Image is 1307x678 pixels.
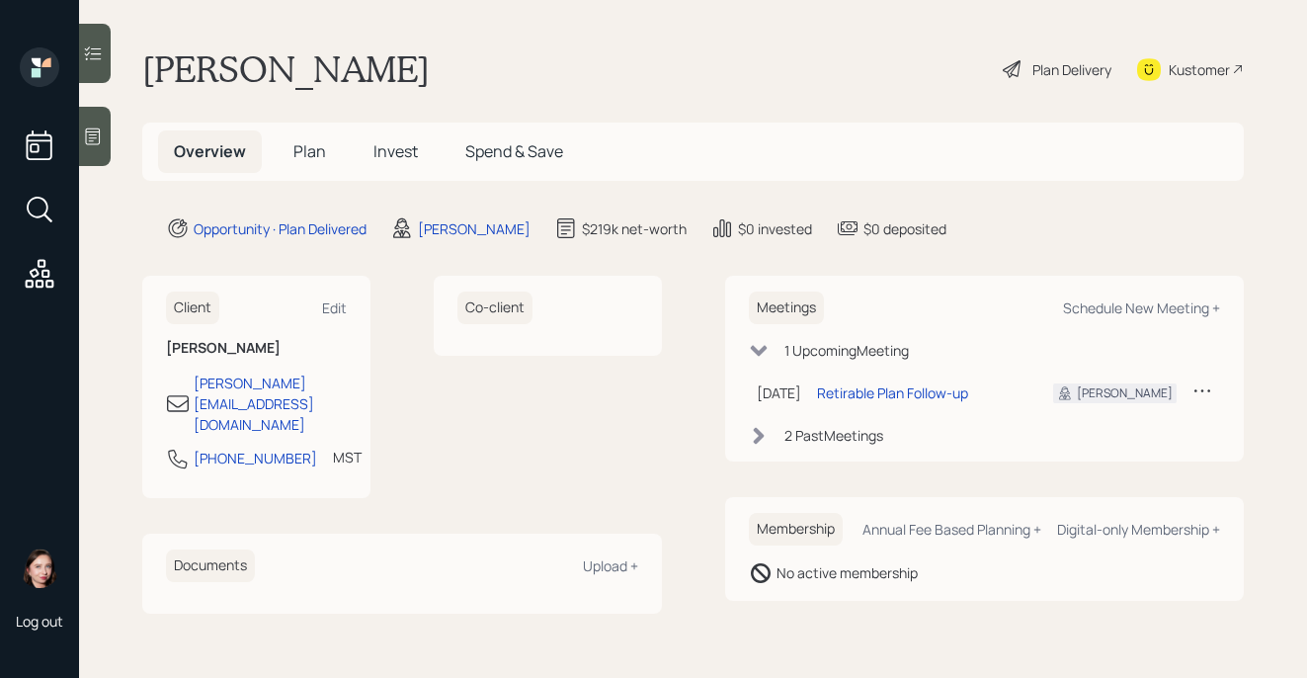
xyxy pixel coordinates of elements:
div: Plan Delivery [1032,59,1111,80]
div: 1 Upcoming Meeting [784,340,909,361]
div: $219k net-worth [582,218,687,239]
h6: Meetings [749,292,824,324]
div: [PERSON_NAME] [1077,384,1173,402]
img: aleksandra-headshot.png [20,549,59,588]
div: [PHONE_NUMBER] [194,448,317,468]
div: $0 deposited [863,218,946,239]
h6: Co-client [457,292,532,324]
div: Annual Fee Based Planning + [862,520,1041,539]
div: Log out [16,612,63,631]
div: MST [333,447,362,467]
div: Kustomer [1169,59,1230,80]
div: Retirable Plan Follow-up [817,382,968,403]
div: 2 Past Meeting s [784,425,883,446]
span: Overview [174,140,246,162]
div: Edit [322,298,347,317]
span: Plan [293,140,326,162]
div: Opportunity · Plan Delivered [194,218,367,239]
h6: Documents [166,550,255,582]
span: Spend & Save [465,140,563,162]
div: Digital-only Membership + [1057,520,1220,539]
div: No active membership [776,562,918,583]
h6: Client [166,292,219,324]
div: $0 invested [738,218,812,239]
h6: [PERSON_NAME] [166,340,347,357]
div: [PERSON_NAME] [418,218,531,239]
div: Upload + [583,556,638,575]
div: [PERSON_NAME][EMAIL_ADDRESS][DOMAIN_NAME] [194,373,347,435]
div: Schedule New Meeting + [1063,298,1220,317]
h1: [PERSON_NAME] [142,47,430,91]
h6: Membership [749,513,843,546]
div: [DATE] [757,382,801,403]
span: Invest [373,140,418,162]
